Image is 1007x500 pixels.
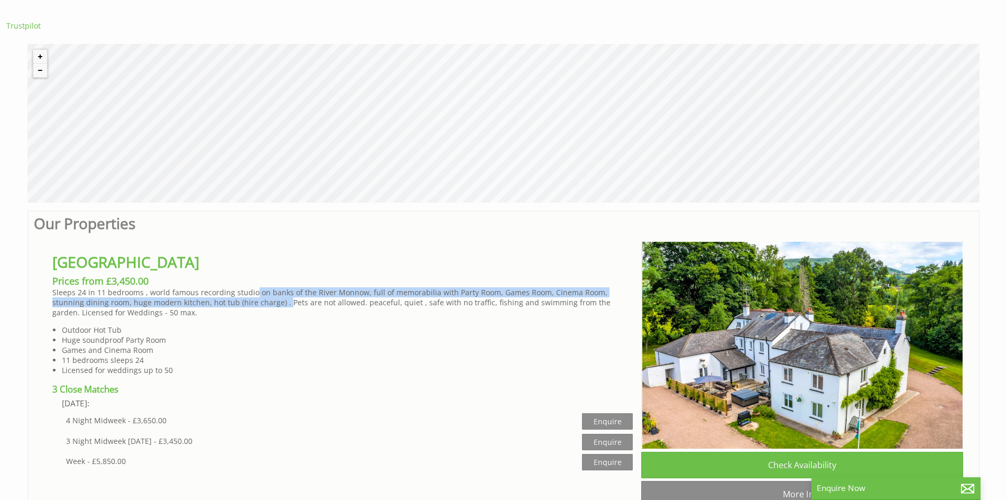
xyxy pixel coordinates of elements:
[27,44,980,203] canvas: Map
[33,63,47,77] button: Zoom out
[62,325,633,335] li: Outdoor Hot Tub
[52,287,633,317] p: Sleeps 24 in 11 bedrooms , world famous recording studio on banks of the River Monnow, full of me...
[62,365,633,375] li: Licensed for weddings up to 50
[33,50,47,63] button: Zoom in
[817,483,975,494] p: Enquire Now
[582,454,633,470] a: Enquire
[582,434,633,450] a: Enquire
[642,241,964,450] img: Hero.original.jpg
[66,456,582,466] div: Week - £5,850.00
[52,252,199,272] a: [GEOGRAPHIC_DATA]
[52,275,633,287] h3: Prices from £3,450.00
[6,21,41,31] a: Trustpilot
[62,398,633,409] div: [DATE]
[582,413,633,430] a: Enquire
[62,345,633,355] li: Games and Cinema Room
[62,335,633,345] li: Huge soundproof Party Room
[66,415,582,425] div: 4 Night Midweek - £3,650.00
[66,436,582,446] div: 3 Night Midweek [DATE] - £3,450.00
[62,355,633,365] li: 11 bedrooms sleeps 24
[641,452,963,478] a: Check Availability
[52,383,633,398] h4: 3 Close Matches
